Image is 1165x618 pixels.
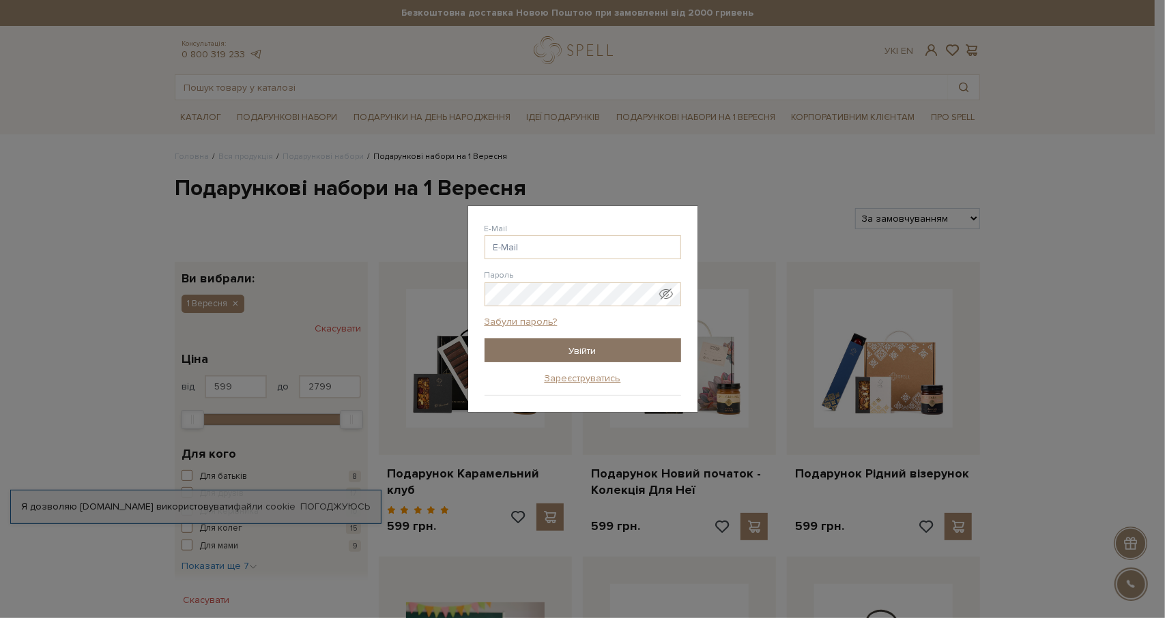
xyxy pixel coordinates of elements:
a: Зареєструватись [545,372,621,385]
label: Пароль [485,269,514,282]
span: Показати пароль у вигляді звичайного тексту. Попередження: це відобразить ваш пароль на екрані. [659,287,673,301]
input: E-Mail [485,235,681,259]
label: E-Mail [485,223,508,235]
a: Забули пароль? [485,316,558,328]
input: Увійти [485,338,681,362]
